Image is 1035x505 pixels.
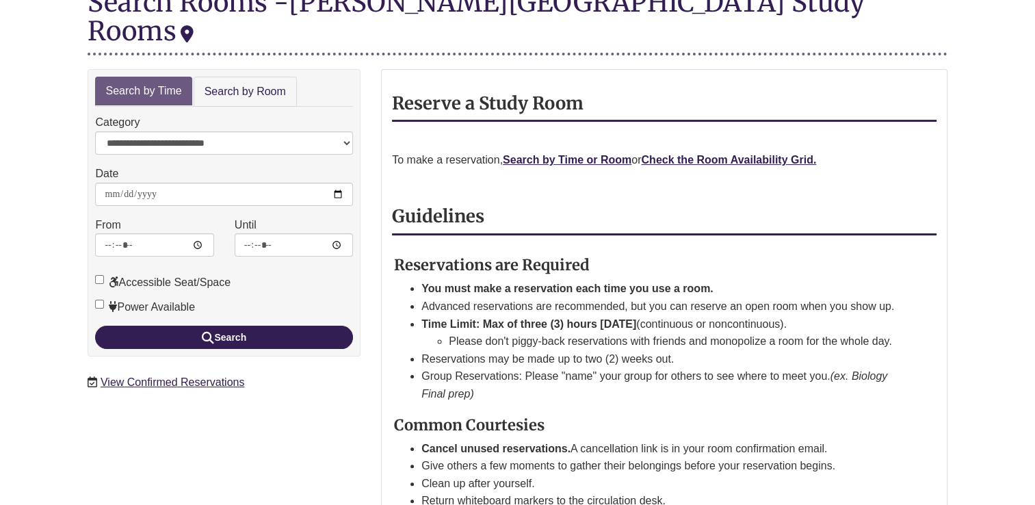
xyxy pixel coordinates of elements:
[421,298,903,315] li: Advanced reservations are recommended, but you can reserve an open room when you show up.
[95,300,104,309] input: Power Available
[95,216,120,234] label: From
[95,77,192,106] a: Search by Time
[421,318,636,330] strong: Time Limit: Max of three (3) hours [DATE]
[392,151,936,169] p: To make a reservation, or
[95,298,195,316] label: Power Available
[421,367,903,402] li: Group Reservations: Please "name" your group for others to see where to meet you.
[392,92,584,114] strong: Reserve a Study Room
[101,376,244,388] a: View Confirmed Reservations
[421,315,903,350] li: (continuous or noncontinuous).
[194,77,297,107] a: Search by Room
[421,370,887,400] em: (ex. Biology Final prep)
[235,216,257,234] label: Until
[641,154,816,166] a: Check the Room Availability Grid.
[449,333,903,350] li: Please don't piggy-back reservations with friends and monopolize a room for the whole day.
[95,165,118,183] label: Date
[503,154,631,166] a: Search by Time or Room
[421,283,713,294] strong: You must make a reservation each time you use a room.
[95,326,353,349] button: Search
[95,275,104,284] input: Accessible Seat/Space
[421,350,903,368] li: Reservations may be made up to two (2) weeks out.
[421,457,903,475] li: Give others a few moments to gather their belongings before your reservation begins.
[421,440,903,458] li: A cancellation link is in your room confirmation email.
[421,443,571,454] strong: Cancel unused reservations.
[394,255,590,274] strong: Reservations are Required
[95,274,231,292] label: Accessible Seat/Space
[392,205,484,227] strong: Guidelines
[394,415,545,435] strong: Common Courtesies
[95,114,140,131] label: Category
[421,475,903,493] li: Clean up after yourself.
